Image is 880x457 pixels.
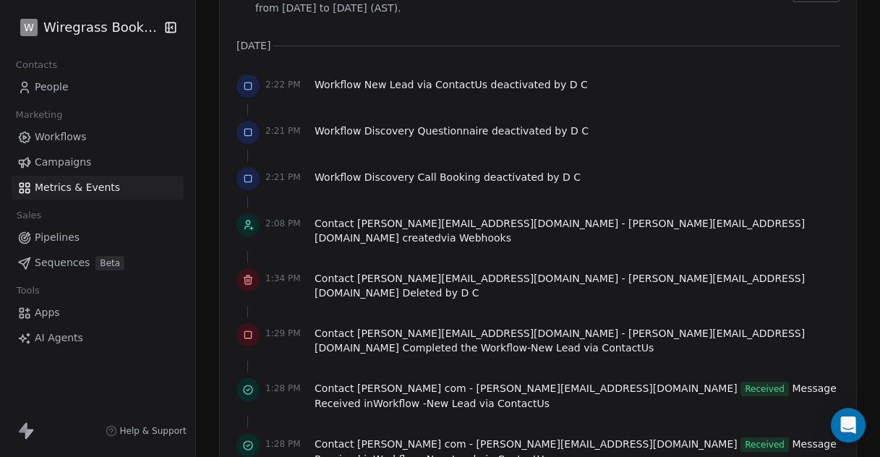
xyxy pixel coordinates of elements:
[265,171,309,183] span: 2:21 PM
[265,273,309,284] span: 1:34 PM
[315,216,840,245] span: Contact created via
[461,287,479,299] span: D C
[35,305,60,320] span: Apps
[95,256,124,270] span: Beta
[740,437,789,452] span: Received
[364,171,480,183] span: Discovery Call Booking
[106,425,187,437] a: Help & Support
[315,326,840,355] span: Contact Completed the Workflow -
[9,54,64,76] span: Contacts
[265,328,309,339] span: 1:29 PM
[364,125,488,137] span: Discovery Questionnaire
[12,326,184,350] a: AI Agents
[35,330,83,346] span: AI Agents
[740,382,789,396] span: Received
[315,381,840,411] span: Contact in Workflow -
[459,232,511,244] span: Webhooks
[315,273,805,299] span: [PERSON_NAME][EMAIL_ADDRESS][DOMAIN_NAME] - [PERSON_NAME][EMAIL_ADDRESS][DOMAIN_NAME]
[12,251,184,275] a: SequencesBeta
[12,75,184,99] a: People
[357,438,738,450] span: [PERSON_NAME] com - [PERSON_NAME][EMAIL_ADDRESS][DOMAIN_NAME]
[12,226,184,249] a: Pipelines
[236,38,270,53] span: [DATE]
[315,77,588,92] span: Workflow deactivated by
[35,255,90,270] span: Sequences
[265,79,309,90] span: 2:22 PM
[265,383,309,394] span: 1:28 PM
[12,176,184,200] a: Metrics & Events
[12,125,184,149] a: Workflows
[563,171,581,183] span: D C
[35,80,69,95] span: People
[831,408,866,443] div: Open Intercom Messenger
[364,79,487,90] span: New Lead via ContactUs
[426,398,549,409] span: New Lead via ContactUs
[265,218,309,229] span: 2:08 PM
[9,104,69,126] span: Marketing
[10,280,46,302] span: Tools
[12,301,184,325] a: Apps
[315,124,589,138] span: Workflow deactivated by
[35,180,120,195] span: Metrics & Events
[315,170,581,184] span: Workflow deactivated by
[12,150,184,174] a: Campaigns
[120,425,187,437] span: Help & Support
[569,79,587,90] span: D C
[35,129,87,145] span: Workflows
[265,125,309,137] span: 2:21 PM
[255,1,401,15] span: from [DATE] to [DATE] (AST).
[265,438,309,450] span: 1:28 PM
[43,18,161,37] span: Wiregrass Bookkeeping
[571,125,589,137] span: D C
[531,342,654,354] span: New Lead via ContactUs
[24,20,34,35] span: W
[315,328,805,354] span: [PERSON_NAME][EMAIL_ADDRESS][DOMAIN_NAME] - [PERSON_NAME][EMAIL_ADDRESS][DOMAIN_NAME]
[357,383,738,394] span: [PERSON_NAME] com - [PERSON_NAME][EMAIL_ADDRESS][DOMAIN_NAME]
[35,155,91,170] span: Campaigns
[315,383,837,409] span: Message Received
[315,218,805,244] span: [PERSON_NAME][EMAIL_ADDRESS][DOMAIN_NAME] - [PERSON_NAME][EMAIL_ADDRESS][DOMAIN_NAME]
[315,271,840,300] span: Contact Deleted by
[10,205,48,226] span: Sales
[35,230,80,245] span: Pipelines
[17,15,154,40] button: WWiregrass Bookkeeping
